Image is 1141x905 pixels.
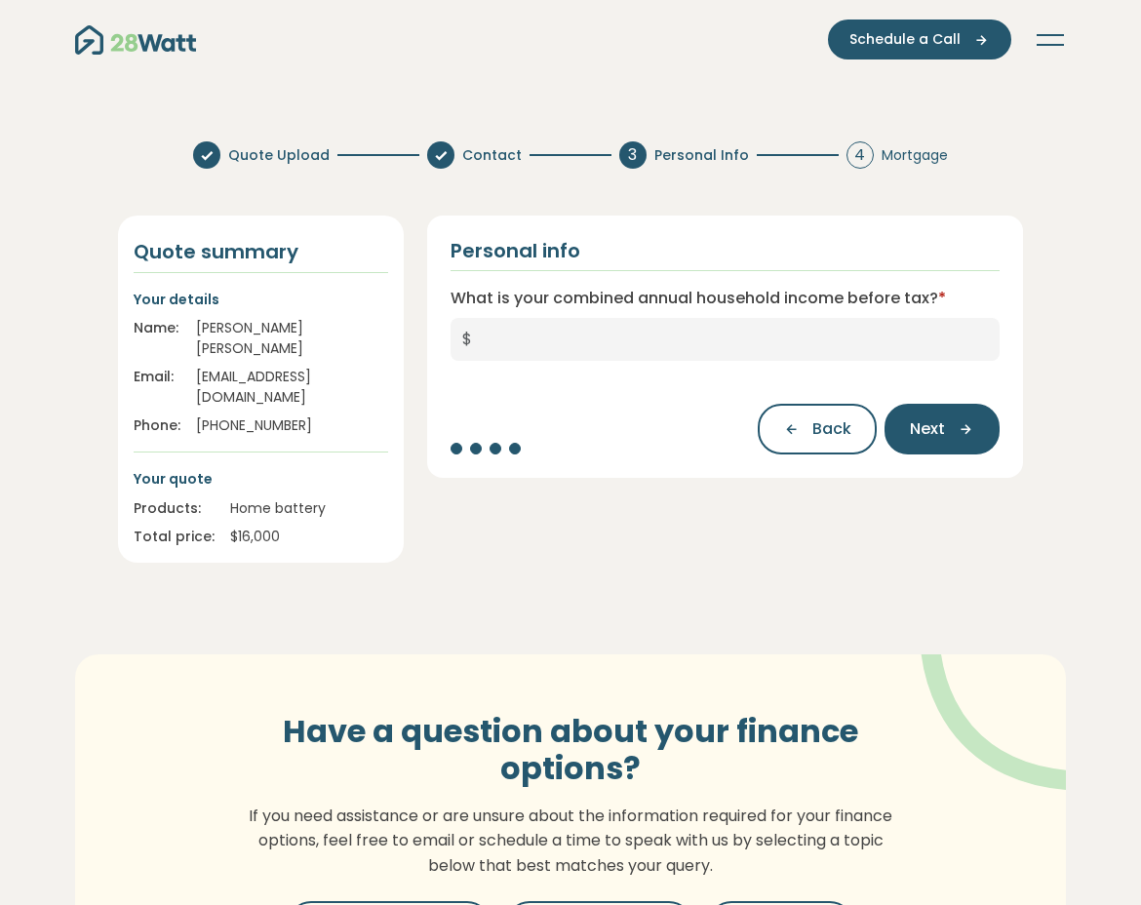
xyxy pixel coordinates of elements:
div: Name: [134,318,180,359]
div: Phone: [134,415,180,436]
p: Your quote [134,468,388,490]
span: Mortgage [882,145,948,166]
nav: Main navigation [75,20,1066,59]
img: 28Watt [75,25,196,55]
div: Email: [134,367,180,408]
div: Total price: [134,527,215,547]
span: Schedule a Call [849,29,961,50]
div: [EMAIL_ADDRESS][DOMAIN_NAME] [196,367,388,408]
button: Schedule a Call [828,20,1011,59]
h4: Quote summary [134,239,388,264]
span: $ [451,318,484,361]
button: Toggle navigation [1035,30,1066,50]
p: Your details [134,289,388,310]
div: 3 [619,141,647,169]
button: Next [885,404,1000,454]
span: Contact [462,145,522,166]
h2: Personal info [451,239,580,262]
div: $ 16,000 [230,527,388,547]
span: Personal Info [654,145,749,166]
span: Back [812,417,851,441]
span: Next [910,417,945,441]
button: Back [758,404,877,454]
h3: Have a question about your finance options? [238,713,903,788]
div: [PHONE_NUMBER] [196,415,388,436]
img: vector [870,601,1124,791]
p: If you need assistance or are unsure about the information required for your finance options, fee... [238,804,903,879]
span: Quote Upload [228,145,330,166]
div: Products: [134,498,215,519]
div: 4 [846,141,874,169]
div: Home battery [230,498,388,519]
label: What is your combined annual household income before tax? [451,287,946,310]
div: [PERSON_NAME] [PERSON_NAME] [196,318,388,359]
